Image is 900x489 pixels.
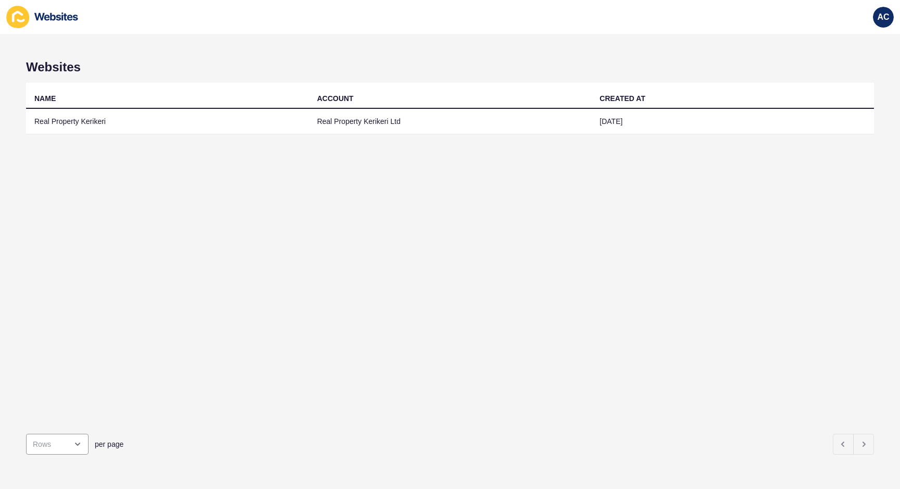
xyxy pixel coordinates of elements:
[26,109,309,134] td: Real Property Kerikeri
[34,93,56,104] div: NAME
[877,12,889,22] span: AC
[26,60,874,74] h1: Websites
[26,434,89,455] div: open menu
[599,93,645,104] div: CREATED AT
[317,93,354,104] div: ACCOUNT
[309,109,592,134] td: Real Property Kerikeri Ltd
[95,439,123,449] span: per page
[591,109,874,134] td: [DATE]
